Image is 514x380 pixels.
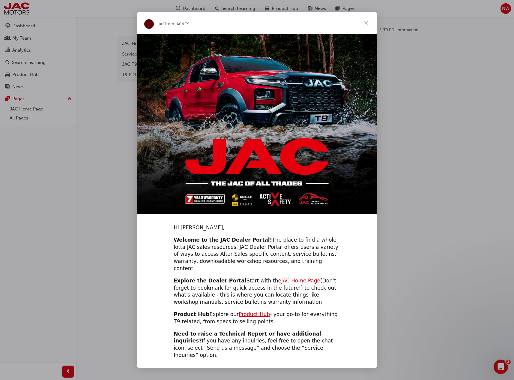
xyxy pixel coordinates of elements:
[239,311,270,317] a: Product Hub
[174,224,340,231] div: Hi [PERSON_NAME],
[174,311,209,317] b: Product Hub
[174,311,340,325] div: Explore our - your go-to for everything T9-related, from specs to selling points.
[144,19,154,29] div: Profile image for JAC
[165,22,190,26] span: from JAC/LTS
[159,22,165,26] span: JAC
[174,237,340,272] div: The place to find a whole lotta JAC sales resources. JAC Dealer Portal offers users a variety of ...
[174,331,321,344] b: Need to raise a Technical Report or have additional inquiries?
[355,12,377,34] span: Close
[174,278,246,284] b: Explore the Dealer Portal
[281,278,320,284] a: JAC Home Page
[174,330,340,359] div: If you have any inquiries, feel free to open the chat icon, select “Send us a message” and choose...
[174,237,272,243] b: Welcome to the JAC Dealer Portal!
[174,277,340,306] div: Start with the (Don’t forget to bookmark for quick access in the future!) to check out what's ava...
